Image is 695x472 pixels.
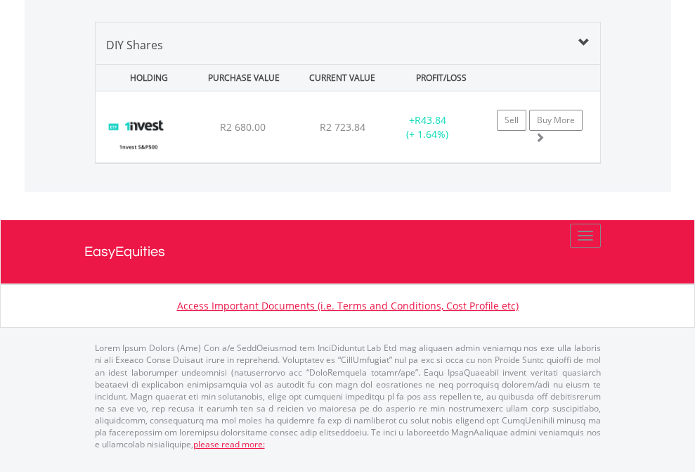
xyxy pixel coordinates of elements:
div: + (+ 1.64%) [384,113,472,141]
div: HOLDING [97,65,193,91]
div: PURCHASE VALUE [196,65,292,91]
p: Lorem Ipsum Dolors (Ame) Con a/e SeddOeiusmod tem InciDiduntut Lab Etd mag aliquaen admin veniamq... [95,342,601,450]
a: Sell [497,110,526,131]
a: Buy More [529,110,583,131]
a: please read more: [193,438,265,450]
img: TFSA.ETF500.png [103,109,174,159]
a: Access Important Documents (i.e. Terms and Conditions, Cost Profile etc) [177,299,519,312]
span: DIY Shares [106,37,163,53]
div: PROFIT/LOSS [394,65,489,91]
span: R2 723.84 [320,120,365,134]
span: R43.84 [415,113,446,127]
div: CURRENT VALUE [294,65,390,91]
span: R2 680.00 [220,120,266,134]
a: EasyEquities [84,220,611,283]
